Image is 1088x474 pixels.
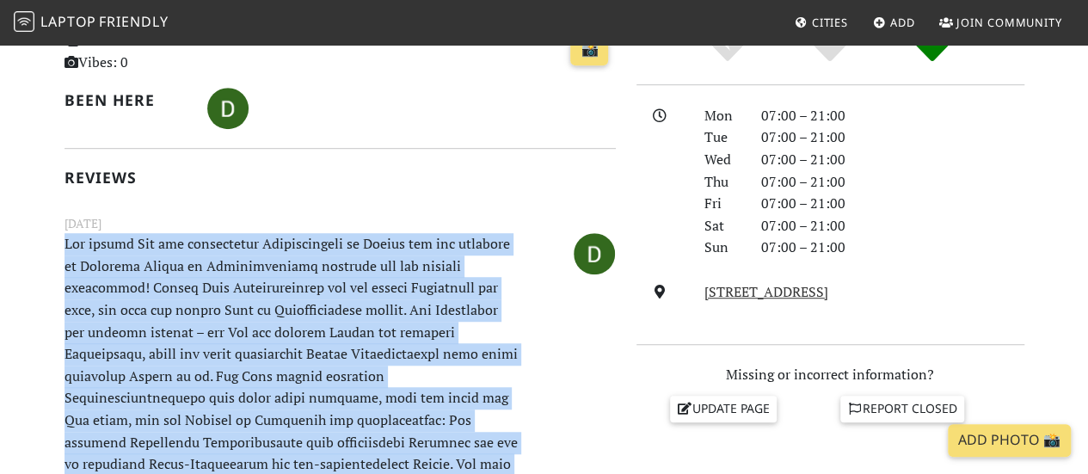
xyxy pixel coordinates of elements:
[65,169,616,187] h2: Reviews
[574,243,615,262] span: Derjocker1245
[207,88,249,129] img: 6703-derjocker1245.jpg
[932,7,1069,38] a: Join Community
[694,149,751,171] div: Wed
[812,15,848,30] span: Cities
[751,105,1035,127] div: 07:00 – 21:00
[65,91,187,109] h2: Been here
[751,171,1035,194] div: 07:00 – 21:00
[670,396,777,422] a: Update page
[694,126,751,149] div: Tue
[751,126,1035,149] div: 07:00 – 21:00
[40,12,96,31] span: Laptop
[751,149,1035,171] div: 07:00 – 21:00
[948,424,1071,457] a: Add Photo 📸
[694,171,751,194] div: Thu
[694,105,751,127] div: Mon
[14,8,169,38] a: LaptopFriendly LaptopFriendly
[99,12,168,31] span: Friendly
[704,282,828,301] a: [STREET_ADDRESS]
[207,97,249,116] span: Derjocker1245
[570,34,608,66] a: 📸
[751,193,1035,215] div: 07:00 – 21:00
[956,15,1062,30] span: Join Community
[751,215,1035,237] div: 07:00 – 21:00
[890,15,915,30] span: Add
[866,7,922,38] a: Add
[788,7,855,38] a: Cities
[54,214,626,233] small: [DATE]
[751,237,1035,259] div: 07:00 – 21:00
[14,11,34,32] img: LaptopFriendly
[840,396,964,422] a: Report closed
[574,233,615,274] img: 6703-derjocker1245.jpg
[636,364,1024,386] p: Missing or incorrect information?
[694,193,751,215] div: Fri
[65,30,235,74] p: Visits: 2 Vibes: 0
[694,215,751,237] div: Sat
[694,237,751,259] div: Sun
